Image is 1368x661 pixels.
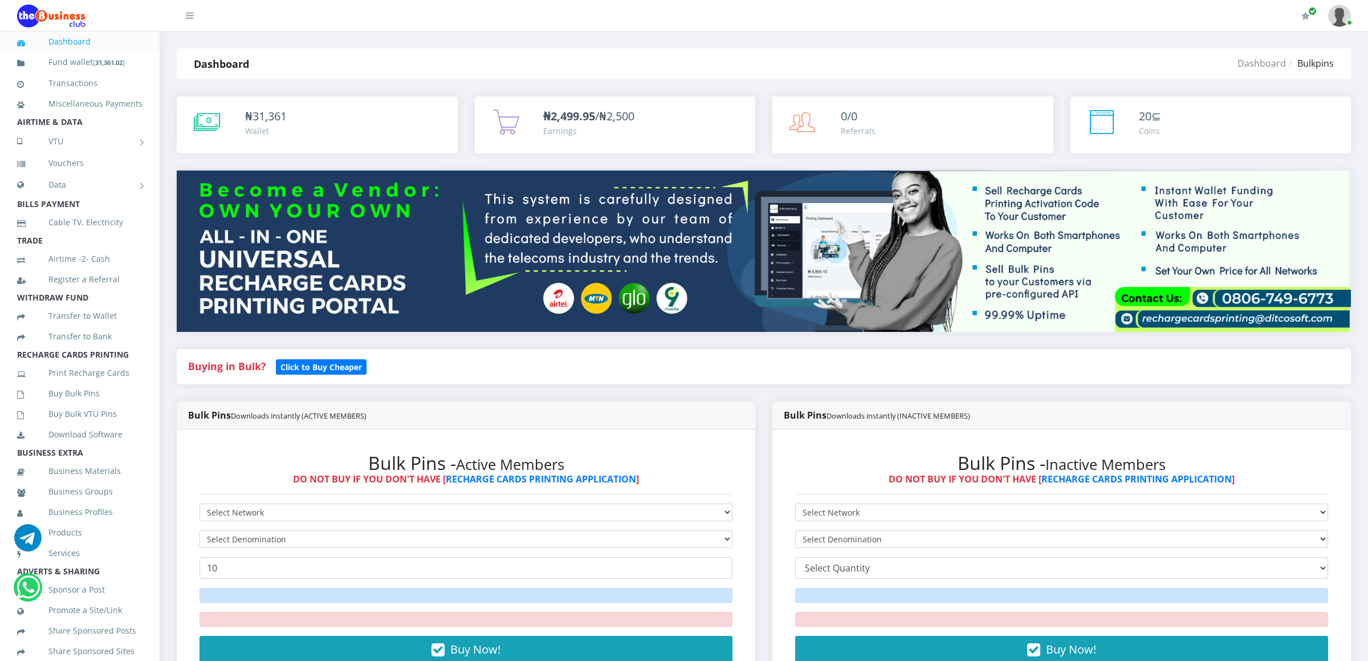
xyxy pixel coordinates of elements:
[253,108,287,124] span: 31,361
[17,577,142,603] a: Sponsor a Post
[276,359,367,373] a: Click to Buy Cheaper
[177,171,1351,332] img: multitenant_rcp.png
[772,96,1053,153] a: 0/0 Referrals
[17,5,85,27] img: Logo
[17,70,142,96] a: Transactions
[93,58,125,67] small: [ ]
[17,499,142,525] a: Business Profiles
[543,125,634,137] div: Earnings
[17,618,142,644] a: Share Sponsored Posts
[1045,455,1166,475] small: Inactive Members
[1237,57,1286,70] a: Dashboard
[17,246,142,272] a: Airtime -2- Cash
[245,125,287,137] div: Wallet
[1286,56,1334,70] li: Bulkpins
[188,409,367,421] strong: Bulk Pins
[450,642,500,657] span: Buy Now!
[17,478,142,505] a: Business Groups
[17,458,142,484] a: Business Materials
[1139,108,1161,125] div: ⊆
[1301,11,1310,21] i: Renew/Upgrade Subscription
[446,473,636,485] a: RECHARGE CARDS PRINTING APPLICATION
[17,127,142,156] a: VTU
[17,597,142,623] a: Promote a Site/Link
[17,49,142,76] a: Fund wallet[31,361.02]
[456,455,564,475] small: Active Members
[17,421,142,448] a: Download Software
[17,520,142,546] a: Products
[17,266,142,293] a: Register a Referral
[17,150,142,176] a: Vouchers
[17,360,142,386] a: Print Recharge Cards
[841,108,857,124] span: 0/0
[1308,7,1317,15] span: Renew/Upgrade Subscription
[17,171,142,199] a: Data
[17,582,40,601] a: Chat for support
[188,359,266,373] strong: Buying in Bulk?
[17,323,142,350] a: Transfer to Bank
[889,473,1235,485] strong: DO NOT BUY IF YOU DON'T HAVE [ ]
[17,540,142,566] a: Services
[826,411,970,421] small: Downloads instantly (INACTIVE MEMBERS)
[194,57,249,71] strong: Dashboard
[17,303,142,329] a: Transfer to Wallet
[1046,642,1096,657] span: Buy Now!
[17,209,142,236] a: Cable TV, Electricity
[784,409,970,421] strong: Bulk Pins
[543,108,595,124] b: ₦2,499.95
[475,96,756,153] a: ₦2,499.95/₦2,500 Earnings
[17,380,142,407] a: Buy Bulk Pins
[280,362,362,372] b: Click to Buy Cheaper
[17,29,142,55] a: Dashboard
[17,91,142,117] a: Miscellaneous Payments
[177,96,458,153] a: ₦31,361 Wallet
[1328,5,1351,27] img: User
[841,125,876,137] div: Referrals
[1139,108,1151,124] span: 20
[231,411,367,421] small: Downloads instantly (ACTIVE MEMBERS)
[14,533,42,551] a: Chat for support
[199,452,732,474] h2: Bulk Pins -
[95,58,123,67] b: 31,361.02
[1139,125,1161,137] div: Coins
[543,108,634,124] span: /₦2,500
[17,401,142,427] a: Buy Bulk VTU Pins
[795,452,1328,474] h2: Bulk Pins -
[1041,473,1232,485] a: RECHARGE CARDS PRINTING APPLICATION
[199,557,732,579] input: Enter Quantity
[293,473,639,485] strong: DO NOT BUY IF YOU DON'T HAVE [ ]
[245,108,287,125] div: ₦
